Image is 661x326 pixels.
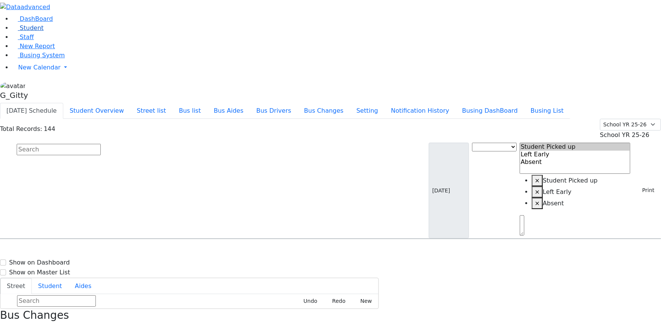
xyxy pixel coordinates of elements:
option: Student Picked up [520,143,630,151]
label: Show on Master List [9,268,70,277]
button: Redo [324,295,349,307]
button: Aides [69,278,98,294]
input: Search [17,144,101,155]
a: Staff [12,33,34,41]
textarea: Search [520,215,524,236]
span: × [535,200,540,207]
span: Left Early [543,188,572,195]
button: Setting [350,103,384,119]
span: × [535,177,540,184]
span: New Calendar [18,64,61,71]
span: Staff [20,33,34,41]
span: Student Picked up [543,177,598,184]
button: Student [32,278,69,294]
button: Bus Changes [298,103,350,119]
button: Street list [130,103,172,119]
input: Search [17,295,96,307]
span: DashBoard [20,15,53,22]
li: Student Picked up [532,175,631,186]
span: Student [20,24,44,31]
button: Print [633,184,658,196]
button: Notification History [384,103,456,119]
button: Bus Aides [207,103,250,119]
label: Show on Dashboard [9,258,70,267]
a: DashBoard [12,15,53,22]
button: New [352,295,375,307]
button: Street [0,278,32,294]
li: Absent [532,198,631,209]
a: New Report [12,43,55,50]
a: New Calendar [12,60,661,75]
a: Student [12,24,44,31]
button: Student Overview [63,103,130,119]
option: Left Early [520,151,630,158]
li: Left Early [532,186,631,198]
div: Street [0,294,378,309]
button: Remove item [532,198,543,209]
span: School YR 25-26 [600,131,650,139]
span: 144 [44,125,55,132]
button: Undo [295,295,321,307]
button: Remove item [532,186,543,198]
button: Bus list [172,103,207,119]
button: Busing DashBoard [456,103,524,119]
option: Absent [520,158,630,166]
span: Absent [543,200,564,207]
button: Bus Drivers [250,103,298,119]
a: Busing System [12,52,65,59]
span: × [535,188,540,195]
button: Remove item [532,175,543,186]
span: New Report [20,43,55,50]
span: Busing System [20,52,65,59]
select: Default select example [600,119,661,131]
button: Busing List [524,103,570,119]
